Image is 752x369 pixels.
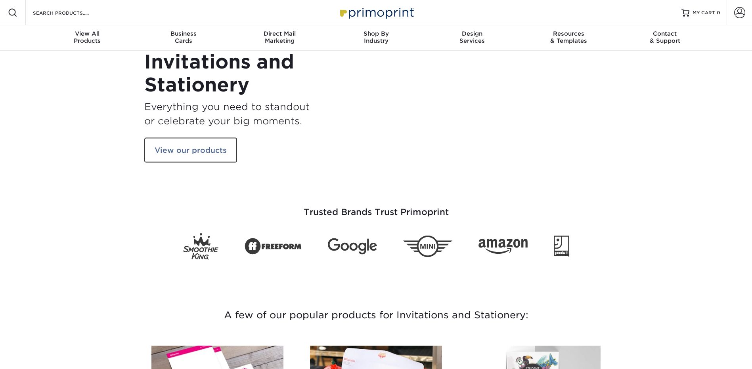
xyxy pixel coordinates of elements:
[144,188,608,227] h3: Trusted Brands Trust Primoprint
[403,236,452,257] img: Mini
[328,25,424,51] a: Shop ByIndustry
[424,30,520,37] span: Design
[617,25,713,51] a: Contact& Support
[328,30,424,37] span: Shop By
[478,239,528,254] img: Amazon
[617,30,713,37] span: Contact
[424,30,520,44] div: Services
[144,288,608,342] h3: A few of our popular products for Invitations and Stationery:
[232,25,328,51] a: Direct MailMarketing
[135,25,232,51] a: BusinessCards
[617,30,713,44] div: & Support
[424,25,520,51] a: DesignServices
[32,8,109,17] input: SEARCH PRODUCTS.....
[135,30,232,37] span: Business
[39,25,136,51] a: View AllProducts
[232,30,328,37] span: Direct Mail
[693,10,715,16] span: MY CART
[232,30,328,44] div: Marketing
[39,30,136,37] span: View All
[183,233,218,260] img: Smoothie King
[144,137,237,163] a: View our products
[144,51,370,96] h1: Invitations and Stationery
[520,30,617,37] span: Resources
[337,4,416,21] img: Primoprint
[328,238,377,255] img: Google
[245,234,302,259] img: Freeform
[520,25,617,51] a: Resources& Templates
[39,30,136,44] div: Products
[328,30,424,44] div: Industry
[554,236,569,257] img: Goodwill
[135,30,232,44] div: Cards
[144,99,370,128] h3: Everything you need to standout or celebrate your big moments.
[717,10,720,15] span: 0
[520,30,617,44] div: & Templates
